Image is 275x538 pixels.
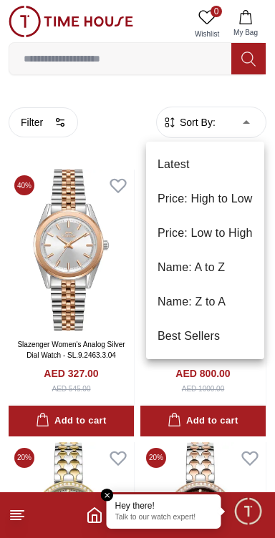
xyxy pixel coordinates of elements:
li: Price: Low to High [146,216,264,250]
li: Best Sellers [146,319,264,353]
li: Name: A to Z [146,250,264,285]
em: Close tooltip [101,489,114,502]
li: Latest [146,147,264,182]
div: Chat Widget [233,496,264,527]
p: Talk to our watch expert! [115,513,213,523]
div: Hey there! [115,500,213,512]
li: Name: Z to A [146,285,264,319]
li: Price: High to Low [146,182,264,216]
